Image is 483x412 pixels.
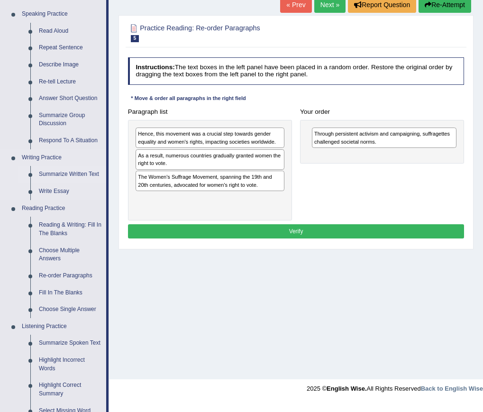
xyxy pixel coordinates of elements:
a: Reading Practice [18,200,106,217]
div: As a result, numerous countries gradually granted women the right to vote. [136,149,284,170]
div: The Women's Suffrage Movement, spanning the 19th and 20th centuries, advocated for women's right ... [136,171,284,191]
a: Re-order Paragraphs [35,267,106,284]
button: Verify [128,224,465,238]
a: Listening Practice [18,318,106,335]
b: Instructions: [136,64,174,71]
a: Choose Multiple Answers [35,242,106,267]
a: Summarize Group Discussion [35,107,106,132]
a: Repeat Sentence [35,39,106,56]
span: 5 [131,35,139,42]
a: Highlight Incorrect Words [35,352,106,377]
a: Choose Single Answer [35,301,106,318]
a: Write Essay [35,183,106,200]
a: Back to English Wise [421,385,483,392]
h4: Your order [300,109,464,116]
a: Read Aloud [35,23,106,40]
a: Re-tell Lecture [35,73,106,91]
a: Describe Image [35,56,106,73]
a: Writing Practice [18,149,106,166]
a: Fill In The Blanks [35,284,106,302]
h4: Paragraph list [128,109,292,116]
div: Hence, this movement was a crucial step towards gender equality and women's rights, impacting soc... [136,128,284,148]
h4: The text boxes in the left panel have been placed in a random order. Restore the original order b... [128,57,465,84]
a: Reading & Writing: Fill In The Blanks [35,217,106,242]
a: Highlight Correct Summary [35,377,106,402]
a: Answer Short Question [35,90,106,107]
div: 2025 © All Rights Reserved [307,379,483,393]
a: Summarize Spoken Text [35,335,106,352]
h2: Practice Reading: Re-order Paragraphs [128,22,337,42]
a: Respond To A Situation [35,132,106,149]
div: Through persistent activism and campaigning, suffragettes challenged societal norms. [312,128,456,148]
a: Speaking Practice [18,6,106,23]
strong: English Wise. [327,385,366,392]
a: Summarize Written Text [35,166,106,183]
div: * Move & order all paragraphs in the right field [128,95,249,103]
